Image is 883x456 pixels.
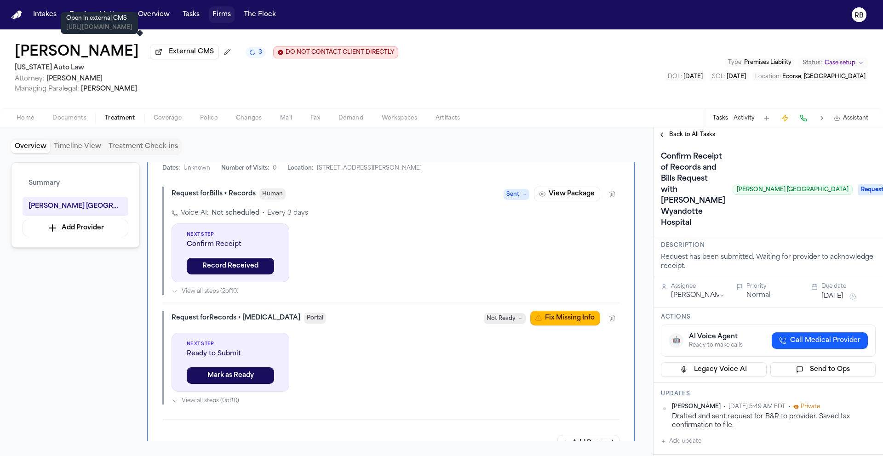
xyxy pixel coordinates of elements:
span: Attorney: [15,75,45,82]
button: View all steps (2of10) [172,288,619,295]
p: Open in external CMS [66,15,132,22]
span: [DATE] [727,74,746,80]
span: Location: [287,165,313,172]
span: [PERSON_NAME] [81,85,137,92]
button: Fix Missing Info [530,311,600,325]
span: [DATE] 5:49 AM EDT [728,403,786,410]
button: Portal [304,313,326,324]
button: Human [259,188,286,199]
span: 3 [258,49,262,56]
span: Demand [338,114,363,122]
span: 🤖 [672,336,680,345]
span: Ecorse, [GEOGRAPHIC_DATA] [782,74,866,80]
span: Private [801,403,820,410]
span: [STREET_ADDRESS][PERSON_NAME] [317,165,422,172]
span: Every 3 days [267,209,308,218]
h3: Description [661,242,876,249]
h3: Actions [661,313,876,321]
span: Mail [280,114,292,122]
span: Artifacts [436,114,460,122]
span: Changes [236,114,262,122]
a: Firms [209,6,235,23]
span: DO NOT CONTACT CLIENT DIRECTLY [286,49,394,56]
span: View all steps ( 0 of 10 ) [182,397,239,405]
div: AI Voice Agent [689,332,743,342]
button: Matters [96,6,129,23]
span: Sent [506,190,519,199]
img: Finch Logo [11,11,22,19]
button: Snooze task [847,291,858,302]
span: Next Step [187,341,274,348]
span: Police [200,114,218,122]
span: Confirm Receipt [187,240,274,249]
span: [PERSON_NAME] [46,75,103,82]
span: Assistant [843,114,868,122]
button: Edit Type: Premises Liability [725,58,794,67]
div: Priority [746,283,801,290]
div: Ready to make calls [689,342,743,349]
button: 3 active tasks [246,47,266,58]
button: Tasks [179,6,203,23]
span: Coverage [154,114,182,122]
button: Change status from Case setup [798,57,868,68]
h1: [PERSON_NAME] [15,44,139,61]
button: Overview [11,140,50,153]
span: Location : [755,74,781,80]
button: Send to Ops [770,362,876,377]
span: [DATE] [683,74,703,80]
button: Back to All Tasks [654,131,720,138]
button: The Flock [240,6,280,23]
button: Edit Location: Ecorse, MI [752,72,868,81]
button: Record Received [187,258,274,274]
div: Drafted and sent request for B&R to provider. Saved fax confirmation to file. [672,412,876,430]
button: Assistant [834,114,868,122]
button: Edit matter name [15,44,139,61]
h1: Confirm Receipt of Records and Bills Request with [PERSON_NAME] Wyandotte Hospital [657,149,729,230]
span: Case setup [825,59,855,67]
span: Home [17,114,34,122]
span: Not scheduled [212,209,259,218]
span: Workspaces [382,114,417,122]
span: Next Step [187,231,274,238]
span: Ready to Submit [187,349,274,359]
span: View all steps ( 2 of 10 ) [182,288,239,295]
span: • [788,403,791,410]
button: View Package [534,187,600,201]
button: Add Provider [23,220,128,236]
button: Call Medical Provider [772,332,868,349]
span: [PERSON_NAME] [672,403,721,410]
div: Request has been submitted. Waiting for provider to acknowledge receipt. [661,253,876,271]
button: Mark as Ready [187,367,274,384]
span: Managing Paralegal: [15,85,79,92]
a: Home [11,11,22,19]
span: Not Ready [487,314,516,323]
button: Create Immediate Task [779,112,791,125]
h3: Updates [661,390,876,398]
span: External CMS [169,47,214,57]
span: Unknown [183,165,210,172]
span: Documents [52,114,86,122]
button: Add Request [557,435,619,451]
button: Day 1 [66,6,90,23]
button: External CMS [150,45,219,59]
span: SOL : [712,74,725,80]
span: Premises Liability [744,60,791,65]
span: Number of Visits: [221,165,269,172]
button: Make a Call [797,112,810,125]
span: DOL : [668,74,682,80]
span: Status: [803,59,822,67]
button: Overview [134,6,173,23]
button: Add Task [760,112,773,125]
span: Voice AI: [181,209,209,218]
div: Request for Records + [MEDICAL_DATA] [172,313,300,323]
button: Edit SOL: 2028-09-08 [709,72,749,81]
button: Edit client contact restriction [273,46,398,58]
span: Call Medical Provider [790,336,860,345]
span: [PERSON_NAME] [GEOGRAPHIC_DATA] [733,185,853,195]
span: • [262,209,264,218]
